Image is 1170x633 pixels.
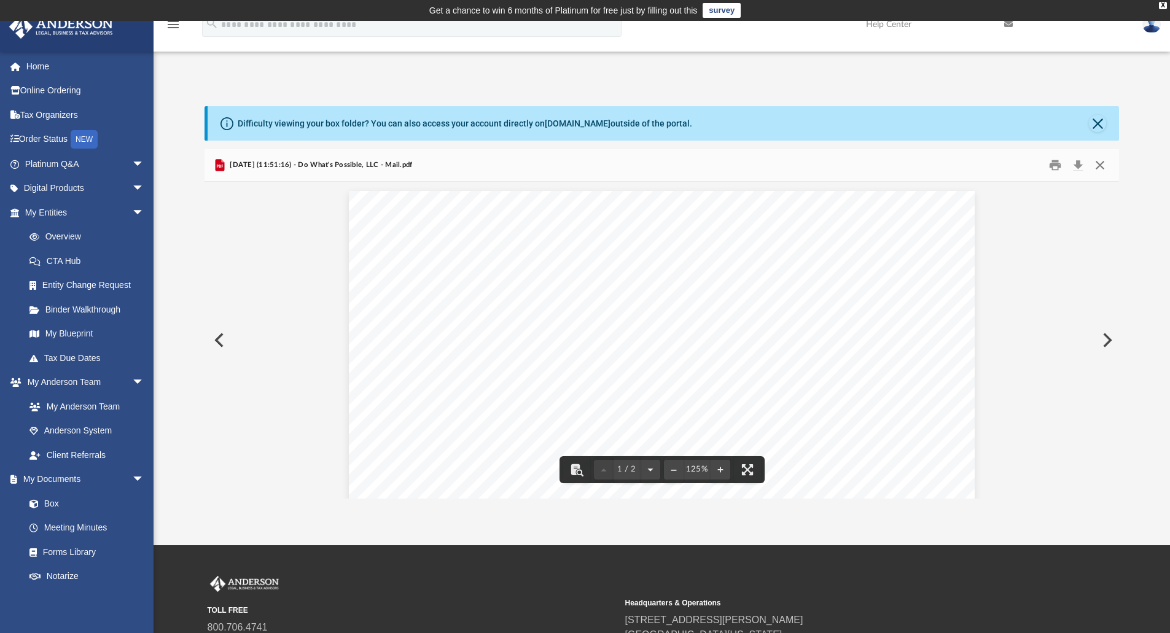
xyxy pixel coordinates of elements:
[9,54,163,79] a: Home
[205,17,219,30] i: search
[1089,115,1106,132] button: Close
[132,370,157,395] span: arrow_drop_down
[17,346,163,370] a: Tax Due Dates
[9,103,163,127] a: Tax Organizers
[664,456,684,483] button: Zoom out
[429,3,698,18] div: Get a chance to win 6 months of Platinum for free just by filling out this
[563,456,590,483] button: Toggle findbar
[1159,2,1167,9] div: close
[17,322,157,346] a: My Blueprint
[17,564,157,589] a: Notarize
[734,456,761,483] button: Enter fullscreen
[614,456,641,483] button: 1 / 2
[17,297,163,322] a: Binder Walkthrough
[625,615,803,625] a: [STREET_ADDRESS][PERSON_NAME]
[205,182,1120,499] div: Document Viewer
[205,149,1120,499] div: Preview
[17,419,157,443] a: Anderson System
[205,182,1120,499] div: File preview
[132,588,157,613] span: arrow_drop_down
[9,467,157,492] a: My Documentsarrow_drop_down
[9,370,157,395] a: My Anderson Teamarrow_drop_down
[9,152,163,176] a: Platinum Q&Aarrow_drop_down
[208,605,617,616] small: TOLL FREE
[684,465,711,473] div: Current zoom level
[17,273,163,298] a: Entity Change Request
[166,23,181,32] a: menu
[545,118,610,128] a: [DOMAIN_NAME]
[132,200,157,225] span: arrow_drop_down
[132,176,157,201] span: arrow_drop_down
[9,200,163,225] a: My Entitiesarrow_drop_down
[208,622,268,632] a: 800.706.4741
[17,443,157,467] a: Client Referrals
[641,456,660,483] button: Next page
[711,456,730,483] button: Zoom in
[17,516,157,540] a: Meeting Minutes
[17,394,150,419] a: My Anderson Team
[9,127,163,152] a: Order StatusNEW
[6,15,117,39] img: Anderson Advisors Platinum Portal
[703,3,741,18] a: survey
[205,323,232,357] button: Previous File
[132,152,157,177] span: arrow_drop_down
[132,467,157,492] span: arrow_drop_down
[238,117,692,130] div: Difficulty viewing your box folder? You can also access your account directly on outside of the p...
[614,465,641,473] span: 1 / 2
[1093,323,1120,357] button: Next File
[9,79,163,103] a: Online Ordering
[1043,156,1067,175] button: Print
[1142,15,1161,33] img: User Pic
[17,491,150,516] a: Box
[71,130,98,149] div: NEW
[1067,156,1089,175] button: Download
[17,540,150,564] a: Forms Library
[17,225,163,249] a: Overview
[166,17,181,32] i: menu
[9,176,163,201] a: Digital Productsarrow_drop_down
[9,588,157,613] a: Online Learningarrow_drop_down
[17,249,163,273] a: CTA Hub
[208,576,281,592] img: Anderson Advisors Platinum Portal
[625,597,1034,608] small: Headquarters & Operations
[227,160,413,171] span: [DATE] (11:51:16) - Do What's Possible, LLC - Mail.pdf
[1089,156,1111,175] button: Close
